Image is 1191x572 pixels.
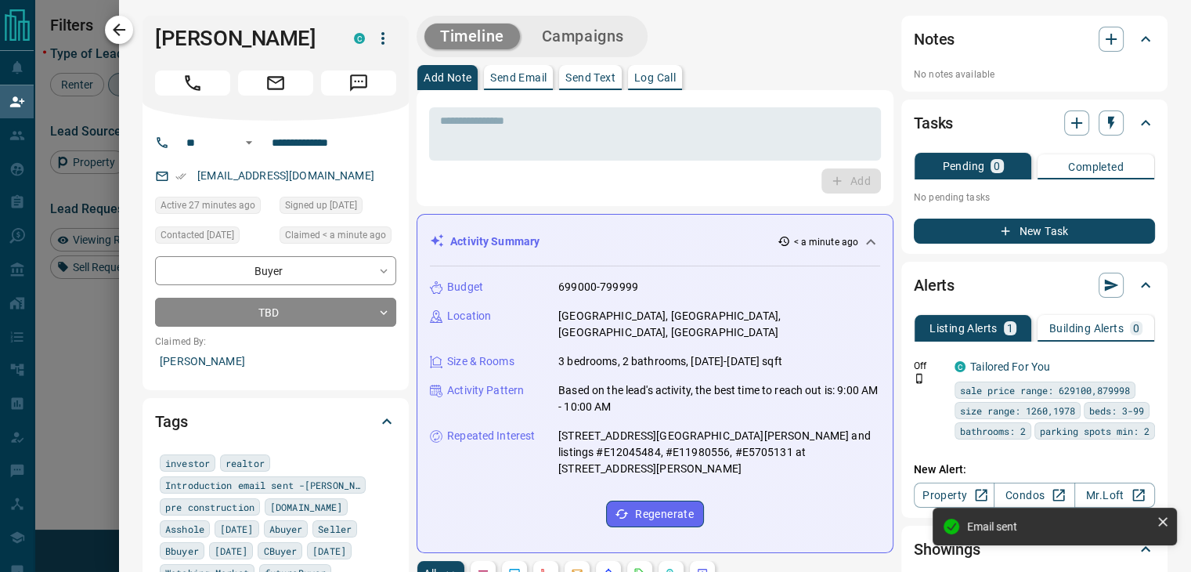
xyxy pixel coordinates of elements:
[285,197,357,213] span: Signed up [DATE]
[960,403,1075,418] span: size range: 1260,1978
[280,226,396,248] div: Mon Aug 18 2025
[994,161,1000,172] p: 0
[155,71,230,96] span: Call
[914,67,1155,81] p: No notes available
[914,219,1155,244] button: New Task
[447,308,491,324] p: Location
[220,521,254,537] span: [DATE]
[565,72,615,83] p: Send Text
[1007,323,1013,334] p: 1
[914,186,1155,209] p: No pending tasks
[558,308,880,341] p: [GEOGRAPHIC_DATA], [GEOGRAPHIC_DATA], [GEOGRAPHIC_DATA], [GEOGRAPHIC_DATA]
[165,543,199,559] span: Bbuyer
[430,227,880,256] div: Activity Summary< a minute ago
[955,361,965,372] div: condos.ca
[280,197,396,219] div: Fri Aug 18 2017
[155,26,330,51] h1: [PERSON_NAME]
[490,72,547,83] p: Send Email
[526,24,640,49] button: Campaigns
[558,279,638,295] p: 699000-799999
[155,335,396,349] p: Claimed By:
[321,71,396,96] span: Message
[914,483,994,508] a: Property
[447,428,535,444] p: Repeated Interest
[155,349,396,375] p: [PERSON_NAME]
[165,521,204,537] span: Asshole
[606,501,704,527] button: Regenerate
[914,273,955,298] h2: Alerts
[165,455,210,471] span: investor
[155,226,272,248] div: Mon Jan 31 2022
[1068,161,1124,172] p: Completed
[354,33,365,44] div: condos.ca
[942,161,984,172] p: Pending
[155,298,396,327] div: TBD
[558,428,880,477] p: [STREET_ADDRESS][GEOGRAPHIC_DATA][PERSON_NAME] and listings #E12045484, #E11980556, #E5705131 at ...
[1074,483,1155,508] a: Mr.Loft
[558,382,880,415] p: Based on the lead's activity, the best time to reach out is: 9:00 AM - 10:00 AM
[155,256,396,285] div: Buyer
[914,20,1155,58] div: Notes
[914,266,1155,304] div: Alerts
[215,543,248,559] span: [DATE]
[238,71,313,96] span: Email
[161,227,234,243] span: Contacted [DATE]
[155,197,272,219] div: Mon Aug 18 2025
[914,530,1155,568] div: Showings
[226,455,265,471] span: realtor
[312,543,346,559] span: [DATE]
[914,104,1155,142] div: Tasks
[155,403,396,440] div: Tags
[447,279,483,295] p: Budget
[929,323,998,334] p: Listing Alerts
[175,171,186,182] svg: Email Verified
[197,169,374,182] a: [EMAIL_ADDRESS][DOMAIN_NAME]
[450,234,540,250] p: Activity Summary
[424,24,520,49] button: Timeline
[967,520,1150,533] div: Email sent
[634,72,676,83] p: Log Call
[914,373,925,384] svg: Push Notification Only
[270,499,342,515] span: [DOMAIN_NAME]
[161,197,255,213] span: Active 27 minutes ago
[424,72,471,83] p: Add Note
[914,537,980,562] h2: Showings
[558,353,782,370] p: 3 bedrooms, 2 bathrooms, [DATE]-[DATE] sqft
[447,382,524,399] p: Activity Pattern
[263,543,297,559] span: CBuyer
[914,462,1155,478] p: New Alert:
[155,409,187,434] h2: Tags
[1040,423,1149,439] span: parking spots min: 2
[970,360,1050,373] a: Tailored For You
[793,235,858,249] p: < a minute ago
[1089,403,1144,418] span: beds: 3-99
[240,133,258,152] button: Open
[1133,323,1139,334] p: 0
[318,521,352,537] span: Seller
[165,477,360,493] span: Introduction email sent -[PERSON_NAME]
[960,382,1130,398] span: sale price range: 629100,879998
[1049,323,1124,334] p: Building Alerts
[994,483,1074,508] a: Condos
[165,499,254,515] span: pre construction
[914,27,955,52] h2: Notes
[447,353,514,370] p: Size & Rooms
[914,359,945,373] p: Off
[285,227,386,243] span: Claimed < a minute ago
[914,110,953,136] h2: Tasks
[269,521,303,537] span: Abuyer
[960,423,1026,439] span: bathrooms: 2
